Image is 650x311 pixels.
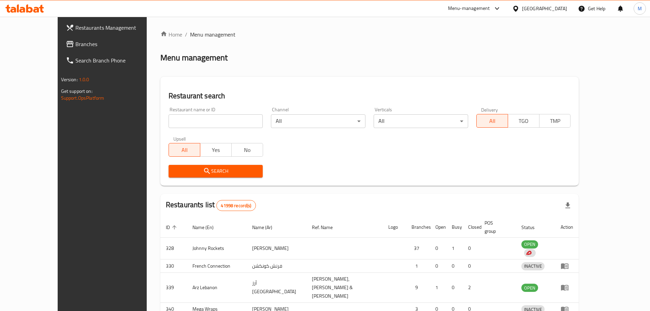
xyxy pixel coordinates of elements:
th: Logo [383,217,406,238]
h2: Restaurant search [169,91,571,101]
span: All [479,116,505,126]
td: 9 [406,272,430,302]
h2: Restaurants list [166,200,256,211]
td: 1 [446,238,463,259]
td: Johnny Rockets [187,238,247,259]
input: Search for restaurant name or ID.. [169,114,263,128]
a: Support.OpsPlatform [61,94,104,102]
td: 1 [430,272,446,302]
span: Status [521,223,544,231]
td: 1 [406,259,430,273]
span: TGO [511,116,537,126]
span: Search Branch Phone [75,56,161,65]
button: Search [169,165,263,178]
td: أرز [GEOGRAPHIC_DATA] [247,272,306,302]
span: 1.0.0 [79,75,89,84]
div: Export file [560,197,576,214]
th: Branches [406,217,430,238]
span: Menu management [190,30,235,39]
h2: Menu management [160,52,228,63]
span: INACTIVE [521,262,545,270]
button: No [231,143,263,157]
span: OPEN [521,240,538,248]
td: فرنش كونكشن [247,259,306,273]
td: 328 [160,238,187,259]
img: delivery hero logo [525,250,532,256]
span: ID [166,223,179,231]
span: POS group [485,219,508,235]
div: Menu [561,262,573,270]
th: Action [555,217,579,238]
button: Yes [200,143,232,157]
a: Restaurants Management [60,19,166,36]
td: 2 [463,272,479,302]
span: All [172,145,198,155]
td: 0 [463,238,479,259]
td: 37 [406,238,430,259]
button: All [169,143,200,157]
td: 0 [430,259,446,273]
td: French Connection [187,259,247,273]
td: Arz Lebanon [187,272,247,302]
span: 41998 record(s) [217,202,255,209]
td: 0 [463,259,479,273]
div: Menu-management [448,4,490,13]
label: Delivery [481,107,498,112]
div: All [374,114,468,128]
th: Open [430,217,446,238]
div: All [271,114,365,128]
li: / [185,30,187,39]
div: Indicates that the vendor menu management has been moved to DH Catalog service [524,249,536,257]
span: Branches [75,40,161,48]
td: [PERSON_NAME],[PERSON_NAME] & [PERSON_NAME] [306,272,383,302]
a: Branches [60,36,166,52]
button: All [476,114,508,128]
td: [PERSON_NAME] [247,238,306,259]
span: Yes [203,145,229,155]
th: Closed [463,217,479,238]
label: Upsell [173,136,186,141]
span: Name (En) [192,223,222,231]
span: Ref. Name [312,223,342,231]
span: No [234,145,260,155]
td: 339 [160,272,187,302]
span: OPEN [521,284,538,292]
th: Busy [446,217,463,238]
div: [GEOGRAPHIC_DATA] [522,5,567,12]
a: Search Branch Phone [60,52,166,69]
nav: breadcrumb [160,30,579,39]
div: Menu [561,283,573,292]
span: M [638,5,642,12]
button: TGO [508,114,539,128]
div: Total records count [216,200,256,211]
td: 0 [430,238,446,259]
span: Version: [61,75,78,84]
span: Get support on: [61,87,92,96]
td: 0 [446,259,463,273]
td: 330 [160,259,187,273]
span: Name (Ar) [252,223,281,231]
a: Home [160,30,182,39]
span: TMP [542,116,568,126]
span: Restaurants Management [75,24,161,32]
span: Search [174,167,258,175]
td: 0 [446,272,463,302]
button: TMP [539,114,571,128]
